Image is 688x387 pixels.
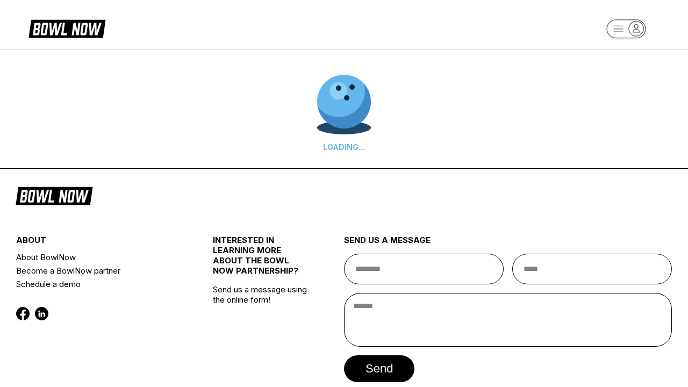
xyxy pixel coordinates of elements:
[344,355,414,382] button: send
[344,235,672,254] div: send us a message
[16,264,180,277] a: Become a BowlNow partner
[16,250,180,264] a: About BowlNow
[16,277,180,291] a: Schedule a demo
[16,235,180,250] div: about
[317,142,371,152] div: LOADING...
[213,235,311,284] div: INTERESTED IN LEARNING MORE ABOUT THE BOWL NOW PARTNERSHIP?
